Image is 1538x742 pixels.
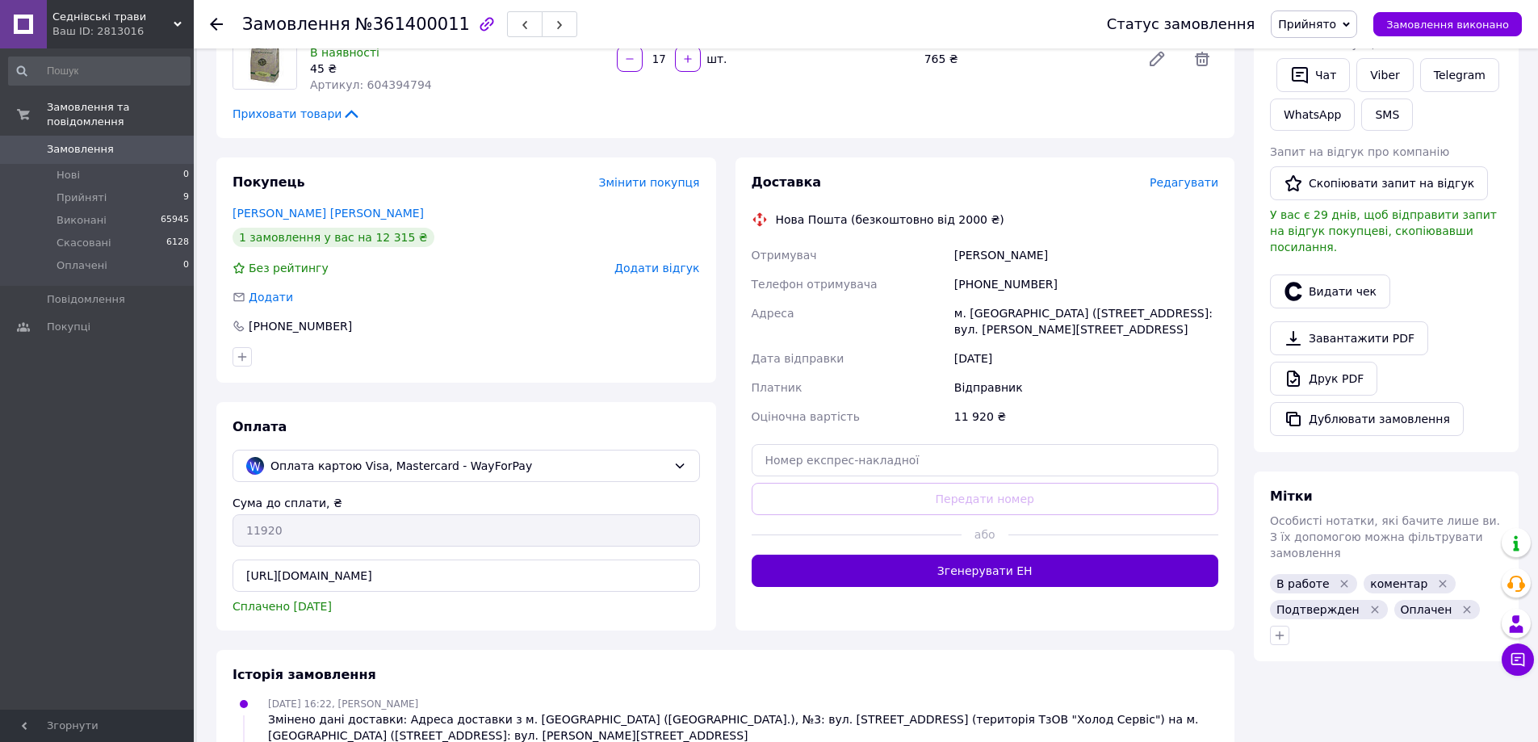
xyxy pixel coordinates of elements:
[233,667,376,682] span: Історія замовлення
[752,249,817,262] span: Отримувач
[1270,145,1449,158] span: Запит на відгук про компанію
[249,262,329,275] span: Без рейтингу
[52,10,174,24] span: Седнівські трави
[210,16,223,32] div: Повернутися назад
[52,24,194,39] div: Ваш ID: 2813016
[57,213,107,228] span: Виконані
[1338,577,1351,590] svg: Видалити мітку
[1502,643,1534,676] button: Чат з покупцем
[247,318,354,334] div: [PHONE_NUMBER]
[270,457,667,475] span: Оплата картою Visa, Mastercard - WayForPay
[1270,208,1497,254] span: У вас є 29 днів, щоб відправити запит на відгук покупцеві, скопіювавши посилання.
[1270,402,1464,436] button: Дублювати замовлення
[233,600,332,613] span: Сплачено [DATE]
[1436,577,1449,590] svg: Видалити мітку
[233,207,424,220] a: [PERSON_NAME] [PERSON_NAME]
[1270,166,1488,200] button: Скопіювати запит на відгук
[166,236,189,250] span: 6128
[183,258,189,273] span: 0
[233,419,287,434] span: Оплата
[1270,321,1428,355] a: Завантажити PDF
[1270,99,1355,131] a: WhatsApp
[752,555,1219,587] button: Згенерувати ЕН
[57,258,107,273] span: Оплачені
[752,352,844,365] span: Дата відправки
[951,241,1222,270] div: [PERSON_NAME]
[57,236,111,250] span: Скасовані
[1356,58,1413,92] a: Viber
[161,213,189,228] span: 65945
[1270,275,1390,308] button: Видати чек
[57,191,107,205] span: Прийняті
[310,46,379,59] span: В наявності
[8,57,191,86] input: Пошук
[57,168,80,182] span: Нові
[249,291,293,304] span: Додати
[1386,19,1509,31] span: Замовлення виконано
[951,299,1222,344] div: м. [GEOGRAPHIC_DATA] ([STREET_ADDRESS]: вул. [PERSON_NAME][STREET_ADDRESS]
[233,26,296,89] img: Полин гіркий 60г
[951,344,1222,373] div: [DATE]
[752,381,803,394] span: Платник
[951,270,1222,299] div: [PHONE_NUMBER]
[752,278,878,291] span: Телефон отримувача
[47,320,90,334] span: Покупці
[962,526,1008,543] span: або
[268,698,418,710] span: [DATE] 16:22, [PERSON_NAME]
[47,292,125,307] span: Повідомлення
[233,174,305,190] span: Покупець
[1361,99,1413,131] button: SMS
[1270,37,1390,50] span: Написати покупцеві
[599,176,700,189] span: Змінити покупця
[752,307,794,320] span: Адреса
[47,100,194,129] span: Замовлення та повідомлення
[752,444,1219,476] input: Номер експрес-накладної
[1370,577,1427,590] span: коментар
[1270,362,1377,396] a: Друк PDF
[951,373,1222,402] div: Відправник
[1401,603,1452,616] span: Оплачен
[1420,58,1499,92] a: Telegram
[1270,488,1313,504] span: Мітки
[752,174,822,190] span: Доставка
[233,228,434,247] div: 1 замовлення у вас на 12 315 ₴
[183,168,189,182] span: 0
[1107,16,1255,32] div: Статус замовлення
[310,78,432,91] span: Артикул: 604394794
[1460,603,1473,616] svg: Видалити мітку
[310,61,604,77] div: 45 ₴
[752,410,860,423] span: Оціночна вартість
[1276,577,1330,590] span: В работе
[183,191,189,205] span: 9
[1276,58,1350,92] button: Чат
[233,497,342,509] label: Сума до сплати, ₴
[1368,603,1381,616] svg: Видалити мітку
[1150,176,1218,189] span: Редагувати
[614,262,699,275] span: Додати відгук
[233,106,361,122] span: Приховати товари
[1373,12,1522,36] button: Замовлення виконано
[951,402,1222,431] div: 11 920 ₴
[355,15,470,34] span: №361400011
[1270,514,1500,560] span: Особисті нотатки, які бачите лише ви. З їх допомогою можна фільтрувати замовлення
[772,212,1008,228] div: Нова Пошта (безкоштовно від 2000 ₴)
[1278,18,1336,31] span: Прийнято
[1186,43,1218,75] span: Видалити
[242,15,350,34] span: Замовлення
[47,142,114,157] span: Замовлення
[1276,603,1360,616] span: Подтвержден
